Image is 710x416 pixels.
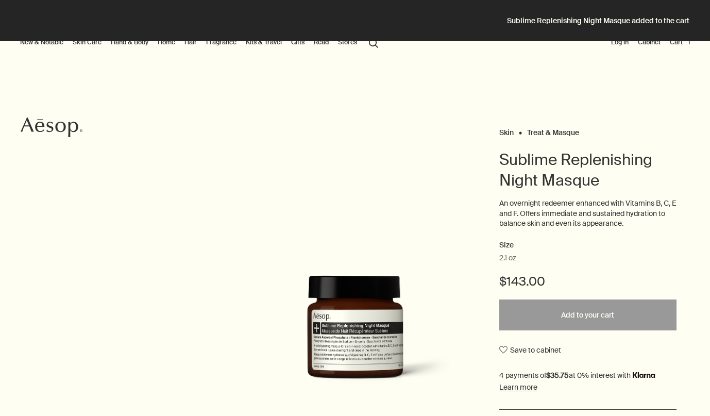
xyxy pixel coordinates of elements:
nav: supplementary [609,22,692,63]
button: Add to your cart - $143.00 [499,299,677,330]
span: $143.00 [499,273,545,290]
a: Read [312,36,331,48]
a: Fragrance [204,36,239,48]
a: Gifts [289,36,307,48]
a: Aesop [18,114,85,143]
a: Hair [182,36,199,48]
button: Cart1 [668,36,692,48]
a: Skin Care [71,36,104,48]
a: Treat & Masque [527,128,579,132]
a: Hand & Body [109,36,150,48]
h2: Size [499,239,677,252]
span: 2.1 oz [499,253,516,263]
button: New & Notable [18,36,65,48]
a: Cabinet [636,36,663,48]
h1: Sublime Replenishing Night Masque [499,149,677,191]
a: Kits & Travel [244,36,284,48]
nav: primary [18,22,383,63]
button: Save to cabinet [499,341,561,359]
img: Sublime Replenishing Night Masque in brown bottle [242,275,468,395]
a: Home [156,36,177,48]
p: An overnight redeemer enhanced with Vitamins B, C, E and F. Offers immediate and sustained hydrat... [499,198,677,229]
a: Skin [499,128,514,132]
button: Open search [364,32,383,52]
button: Log in [609,36,631,48]
button: Stores [336,36,359,48]
svg: Aesop [21,117,82,138]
